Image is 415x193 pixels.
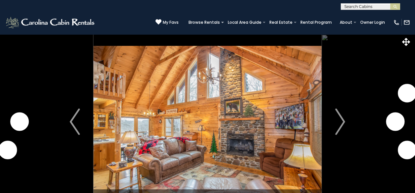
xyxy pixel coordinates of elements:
span: My Favs [163,19,179,25]
img: phone-regular-white.png [393,19,400,26]
img: arrow [335,109,345,135]
a: Owner Login [357,18,388,27]
a: My Favs [156,19,179,26]
img: mail-regular-white.png [403,19,410,26]
a: Local Area Guide [225,18,265,27]
a: Browse Rentals [185,18,223,27]
a: About [336,18,356,27]
img: White-1-2.png [5,16,96,29]
a: Real Estate [266,18,296,27]
img: arrow [70,109,80,135]
a: Rental Program [297,18,335,27]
